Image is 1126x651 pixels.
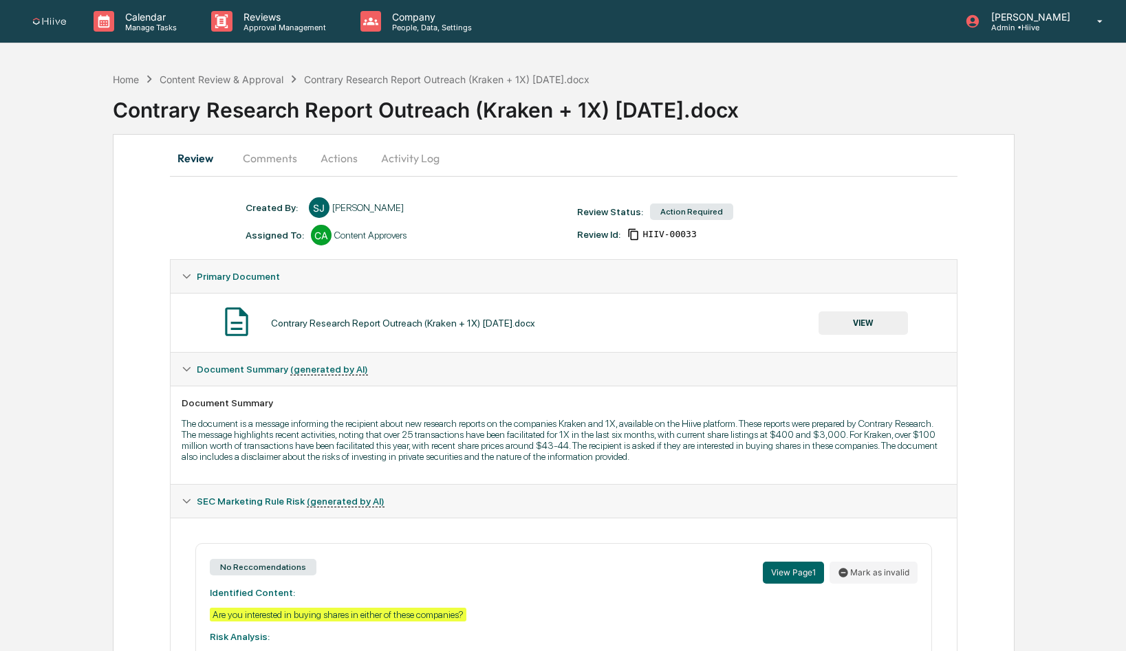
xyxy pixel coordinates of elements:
[171,386,957,484] div: Document Summary (generated by AI)
[650,203,733,220] div: Action Required
[182,418,946,462] p: The document is a message informing the recipient about new research reports on the companies Kra...
[763,562,824,584] button: View Page1
[271,318,535,329] div: Contrary Research Report Outreach (Kraken + 1X) [DATE].docx
[210,587,295,598] strong: Identified Content:
[210,631,270,642] strong: Risk Analysis:
[819,311,908,335] button: VIEW
[113,74,139,85] div: Home
[980,11,1077,23] p: [PERSON_NAME]
[182,397,946,408] div: Document Summary
[308,142,370,175] button: Actions
[171,293,957,352] div: Primary Document
[114,11,184,23] p: Calendar
[577,229,620,240] div: Review Id:
[197,364,368,375] span: Document Summary
[246,230,304,241] div: Assigned To:
[210,608,466,621] div: Are you interested in buying shares in either of these companies?
[171,353,957,386] div: Document Summary (generated by AI)
[304,74,589,85] div: Contrary Research Report Outreach (Kraken + 1X) [DATE].docx
[246,202,302,213] div: Created By: ‎ ‎
[232,23,333,32] p: Approval Management
[197,496,385,507] span: SEC Marketing Rule Risk
[577,206,643,217] div: Review Status:
[232,11,333,23] p: Reviews
[309,197,329,218] div: SJ
[332,202,404,213] div: [PERSON_NAME]
[370,142,451,175] button: Activity Log
[980,23,1077,32] p: Admin • Hiive
[170,142,232,175] button: Review
[307,496,385,507] u: (generated by AI)
[642,229,696,240] span: 3ff7fd6f-18f9-4e07-83c0-abdce14f43ac
[381,11,479,23] p: Company
[171,260,957,293] div: Primary Document
[830,562,918,584] button: Mark as invalid
[219,305,254,339] img: Document Icon
[160,74,283,85] div: Content Review & Approval
[170,142,958,175] div: secondary tabs example
[232,142,308,175] button: Comments
[334,230,407,241] div: Content Approvers
[210,559,316,575] div: No Reccomendations
[114,23,184,32] p: Manage Tasks
[171,485,957,518] div: SEC Marketing Rule Risk (generated by AI)
[381,23,479,32] p: People, Data, Settings
[113,87,1126,122] div: Contrary Research Report Outreach (Kraken + 1X) [DATE].docx
[311,225,332,245] div: CA
[33,18,66,25] img: logo
[197,271,280,282] span: Primary Document
[290,364,368,375] u: (generated by AI)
